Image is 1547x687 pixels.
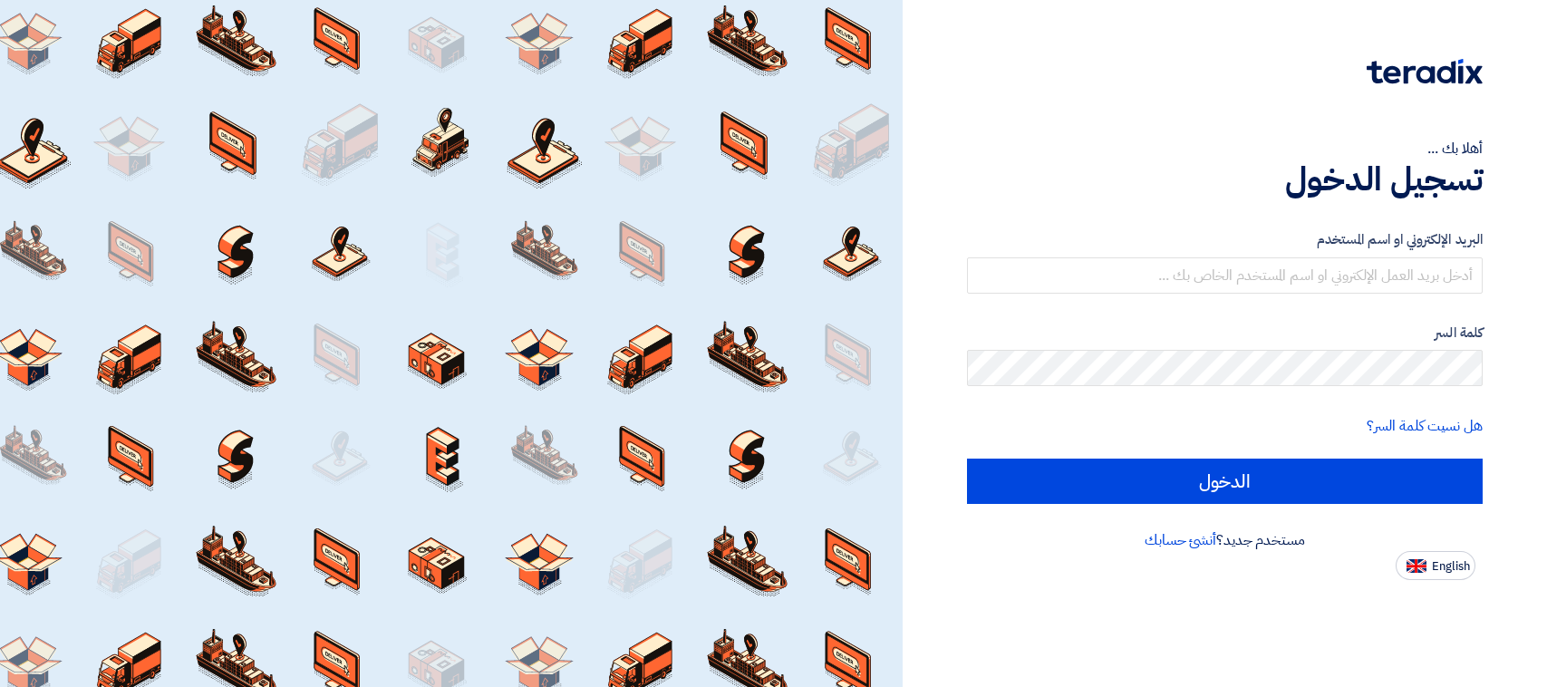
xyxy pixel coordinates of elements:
img: en-US.png [1407,559,1426,573]
img: Teradix logo [1367,59,1483,84]
span: English [1432,560,1470,573]
div: أهلا بك ... [967,138,1483,160]
input: أدخل بريد العمل الإلكتروني او اسم المستخدم الخاص بك ... [967,257,1483,294]
label: البريد الإلكتروني او اسم المستخدم [967,229,1483,250]
div: مستخدم جديد؟ [967,529,1483,551]
a: أنشئ حسابك [1145,529,1216,551]
button: English [1396,551,1475,580]
h1: تسجيل الدخول [967,160,1483,199]
input: الدخول [967,459,1483,504]
a: هل نسيت كلمة السر؟ [1367,415,1483,437]
label: كلمة السر [967,323,1483,343]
